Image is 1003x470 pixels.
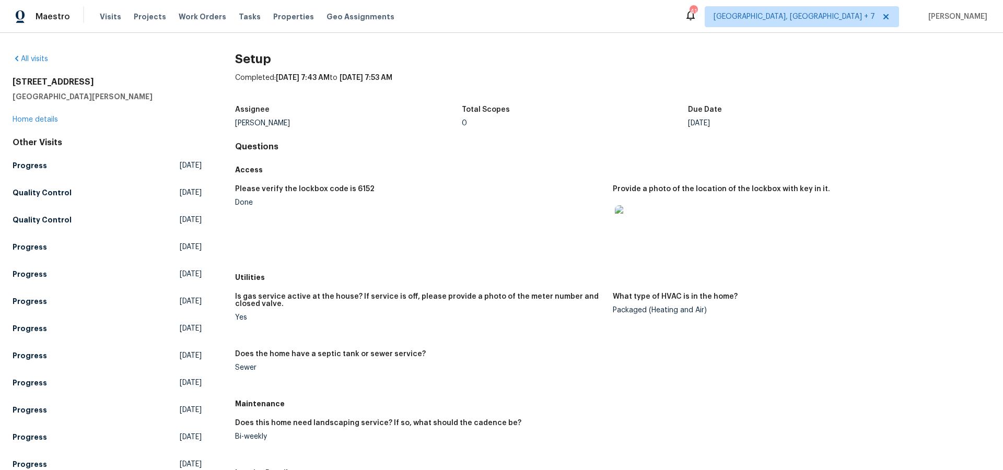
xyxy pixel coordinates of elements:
[13,296,47,307] h5: Progress
[688,120,915,127] div: [DATE]
[235,164,990,175] h5: Access
[235,364,604,371] div: Sewer
[276,74,330,81] span: [DATE] 7:43 AM
[235,142,990,152] h4: Questions
[36,11,70,22] span: Maestro
[179,11,226,22] span: Work Orders
[13,215,72,225] h5: Quality Control
[13,350,47,361] h5: Progress
[690,6,697,17] div: 41
[13,238,202,256] a: Progress[DATE]
[273,11,314,22] span: Properties
[13,373,202,392] a: Progress[DATE]
[13,405,47,415] h5: Progress
[13,116,58,123] a: Home details
[326,11,394,22] span: Geo Assignments
[688,106,722,113] h5: Due Date
[13,319,202,338] a: Progress[DATE]
[13,183,202,202] a: Quality Control[DATE]
[13,77,202,87] h2: [STREET_ADDRESS]
[235,272,990,283] h5: Utilities
[235,54,990,64] h2: Setup
[134,11,166,22] span: Projects
[924,11,987,22] span: [PERSON_NAME]
[13,265,202,284] a: Progress[DATE]
[13,91,202,102] h5: [GEOGRAPHIC_DATA][PERSON_NAME]
[180,269,202,279] span: [DATE]
[462,120,689,127] div: 0
[13,346,202,365] a: Progress[DATE]
[13,187,72,198] h5: Quality Control
[235,314,604,321] div: Yes
[180,242,202,252] span: [DATE]
[613,307,982,314] div: Packaged (Heating and Air)
[180,160,202,171] span: [DATE]
[239,13,261,20] span: Tasks
[13,242,47,252] h5: Progress
[180,432,202,442] span: [DATE]
[235,419,521,427] h5: Does this home need landscaping service? If so, what should the cadence be?
[180,296,202,307] span: [DATE]
[13,432,47,442] h5: Progress
[613,185,830,193] h5: Provide a photo of the location of the lockbox with key in it.
[613,293,738,300] h5: What type of HVAC is in the home?
[180,405,202,415] span: [DATE]
[180,215,202,225] span: [DATE]
[235,199,604,206] div: Done
[13,378,47,388] h5: Progress
[13,323,47,334] h5: Progress
[13,428,202,446] a: Progress[DATE]
[235,433,604,440] div: Bi-weekly
[13,156,202,175] a: Progress[DATE]
[13,55,48,63] a: All visits
[13,160,47,171] h5: Progress
[235,185,375,193] h5: Please verify the lockbox code is 6152
[13,401,202,419] a: Progress[DATE]
[180,323,202,334] span: [DATE]
[13,210,202,229] a: Quality Control[DATE]
[714,11,875,22] span: [GEOGRAPHIC_DATA], [GEOGRAPHIC_DATA] + 7
[180,459,202,469] span: [DATE]
[340,74,392,81] span: [DATE] 7:53 AM
[235,398,990,409] h5: Maintenance
[13,137,202,148] div: Other Visits
[100,11,121,22] span: Visits
[13,269,47,279] h5: Progress
[235,293,604,308] h5: Is gas service active at the house? If service is off, please provide a photo of the meter number...
[180,350,202,361] span: [DATE]
[235,350,426,358] h5: Does the home have a septic tank or sewer service?
[180,187,202,198] span: [DATE]
[180,378,202,388] span: [DATE]
[235,106,270,113] h5: Assignee
[462,106,510,113] h5: Total Scopes
[235,120,462,127] div: [PERSON_NAME]
[13,292,202,311] a: Progress[DATE]
[13,459,47,469] h5: Progress
[235,73,990,100] div: Completed: to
